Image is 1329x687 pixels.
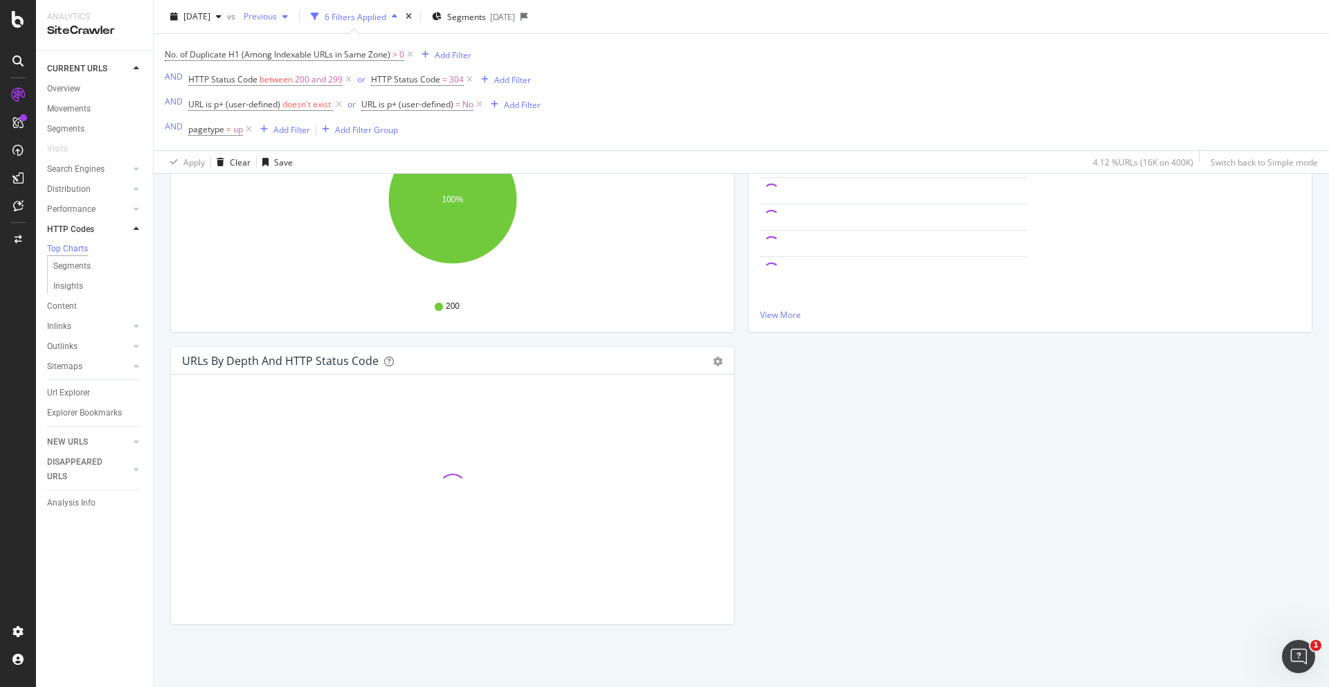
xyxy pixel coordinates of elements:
div: Overview [47,82,80,96]
text: 100% [442,195,464,204]
a: DISAPPEARED URLS [47,455,129,484]
a: Distribution [47,182,129,197]
a: CURRENT URLS [47,62,129,76]
span: Segments [447,10,486,22]
div: AND [165,96,183,107]
span: 2024 Mar. 25th [183,10,210,22]
span: > [392,48,397,60]
a: View More [760,309,1301,321]
a: Top Charts [47,242,143,256]
button: Clear [211,151,251,173]
div: gear [713,357,723,366]
a: Analysis Info [47,496,143,510]
div: Top Charts [47,243,88,255]
a: Movements [47,102,143,116]
div: Apply [183,156,205,168]
div: Insights [53,279,83,294]
div: Save [274,156,293,168]
div: SiteCrawler [47,23,142,39]
span: pagetype [188,123,224,135]
span: = [442,73,447,85]
button: or [357,73,365,86]
div: Distribution [47,182,91,197]
div: Inlinks [47,319,71,334]
span: = [226,123,231,135]
span: 304 [449,70,464,89]
button: Add Filter Group [316,121,398,138]
button: 6 Filters Applied [305,6,403,28]
span: URL is p+ (user-defined) [188,98,280,110]
div: CURRENT URLS [47,62,107,76]
div: Visits [47,142,68,157]
a: Visits [47,142,82,157]
div: URLs by Depth and HTTP Status Code [182,354,379,368]
span: between [260,73,293,85]
a: Content [47,299,143,314]
a: Url Explorer [47,386,143,400]
button: Save [257,151,293,173]
span: doesn't exist [282,98,331,110]
span: 0 [399,45,404,64]
span: Previous [238,10,277,22]
div: Sitemaps [47,359,82,374]
div: Clear [230,156,251,168]
div: DISAPPEARED URLS [47,455,117,484]
div: Add Filter [494,73,531,85]
span: 200 [446,301,460,312]
div: Segments [47,122,84,136]
button: AND [165,120,183,133]
a: HTTP Codes [47,222,129,237]
span: up [233,120,243,139]
div: Add Filter Group [335,123,398,135]
button: Switch back to Simple mode [1205,151,1318,173]
button: [DATE] [165,6,227,28]
div: [DATE] [490,10,515,22]
button: Add Filter [416,46,471,63]
div: Add Filter [435,48,471,60]
a: Overview [47,82,143,96]
div: Switch back to Simple mode [1211,156,1318,168]
button: Previous [238,6,293,28]
iframe: Intercom live chat [1282,640,1315,673]
span: URL is p+ (user-defined) [361,98,453,110]
div: HTTP Codes [47,222,94,237]
span: vs [227,10,238,22]
button: Apply [165,151,205,173]
span: = [455,98,460,110]
div: Content [47,299,77,314]
svg: A chart. [182,127,723,287]
div: Analytics [47,11,142,23]
button: Add Filter [485,96,541,113]
a: Segments [53,259,143,274]
div: NEW URLS [47,435,88,449]
span: 1 [1310,640,1321,651]
div: times [403,10,415,24]
a: Insights [53,279,143,294]
div: AND [165,71,183,82]
a: Search Engines [47,162,129,177]
button: Segments[DATE] [426,6,521,28]
span: No. of Duplicate H1 (Among Indexable URLs in Same Zone) [165,48,390,60]
div: Add Filter [504,98,541,110]
a: Outlinks [47,339,129,354]
div: 4.12 % URLs ( 16K on 400K ) [1093,156,1193,168]
div: Explorer Bookmarks [47,406,122,420]
span: HTTP Status Code [371,73,440,85]
div: 6 Filters Applied [325,10,386,22]
div: or [357,73,365,85]
a: Performance [47,202,129,217]
div: Movements [47,102,91,116]
div: Analysis Info [47,496,96,510]
div: Search Engines [47,162,105,177]
a: Sitemaps [47,359,129,374]
div: Performance [47,202,96,217]
a: NEW URLS [47,435,129,449]
span: 200 and 299 [295,70,343,89]
button: Add Filter [476,71,531,88]
a: Inlinks [47,319,129,334]
span: No [462,95,473,114]
div: or [347,98,356,110]
a: Explorer Bookmarks [47,406,143,420]
button: AND [165,70,183,83]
